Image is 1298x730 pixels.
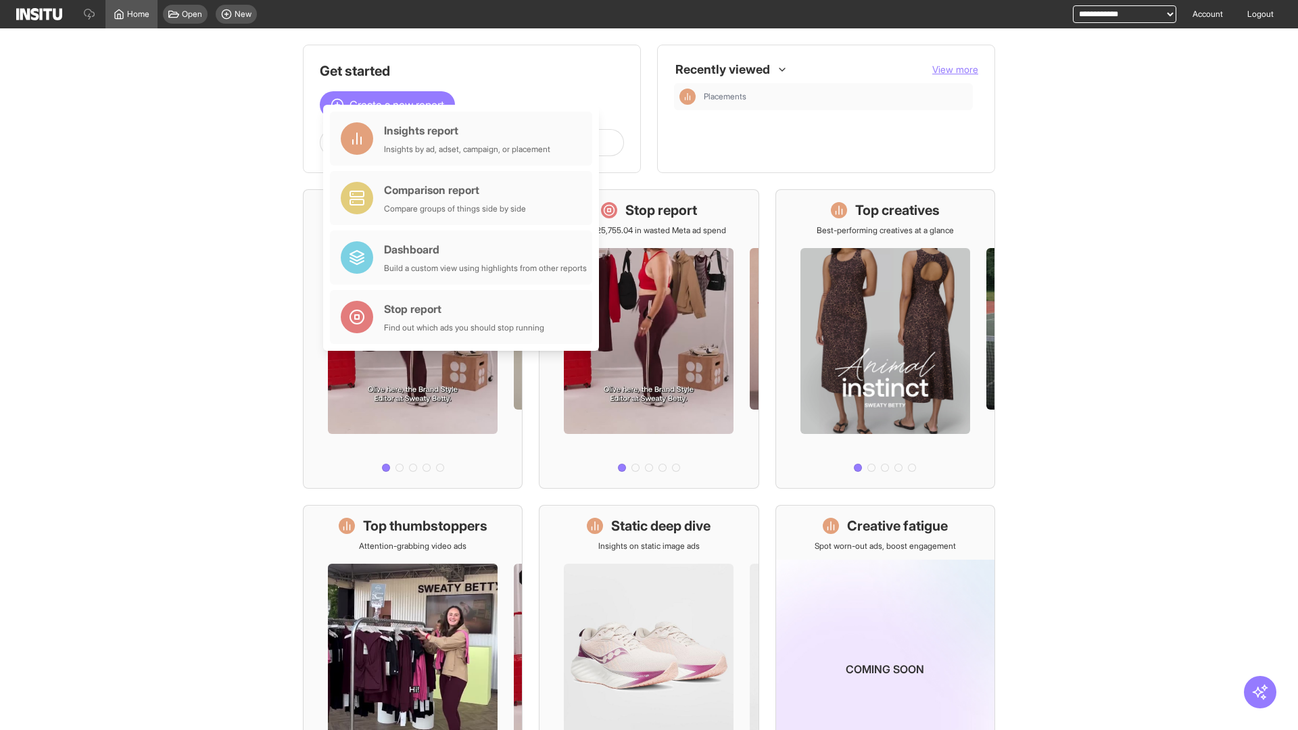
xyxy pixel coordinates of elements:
a: Stop reportSave £25,755.04 in wasted Meta ad spend [539,189,759,489]
div: Build a custom view using highlights from other reports [384,263,587,274]
img: Logo [16,8,62,20]
a: Top creativesBest-performing creatives at a glance [775,189,995,489]
p: Insights on static image ads [598,541,700,552]
h1: Get started [320,62,624,80]
h1: Stop report [625,201,697,220]
div: Find out which ads you should stop running [384,322,544,333]
div: Insights [679,89,696,105]
div: Dashboard [384,241,587,258]
div: Insights report [384,122,550,139]
div: Stop report [384,301,544,317]
span: Open [182,9,202,20]
p: Attention-grabbing video ads [359,541,466,552]
span: New [235,9,251,20]
button: View more [932,63,978,76]
div: Comparison report [384,182,526,198]
p: Save £25,755.04 in wasted Meta ad spend [572,225,726,236]
div: Compare groups of things side by side [384,203,526,214]
span: Create a new report [350,97,444,113]
span: Home [127,9,149,20]
h1: Static deep dive [611,516,711,535]
span: Placements [704,91,967,102]
p: Best-performing creatives at a glance [817,225,954,236]
div: Insights by ad, adset, campaign, or placement [384,144,550,155]
h1: Top creatives [855,201,940,220]
a: What's live nowSee all active ads instantly [303,189,523,489]
span: View more [932,64,978,75]
span: Placements [704,91,746,102]
button: Create a new report [320,91,455,118]
h1: Top thumbstoppers [363,516,487,535]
